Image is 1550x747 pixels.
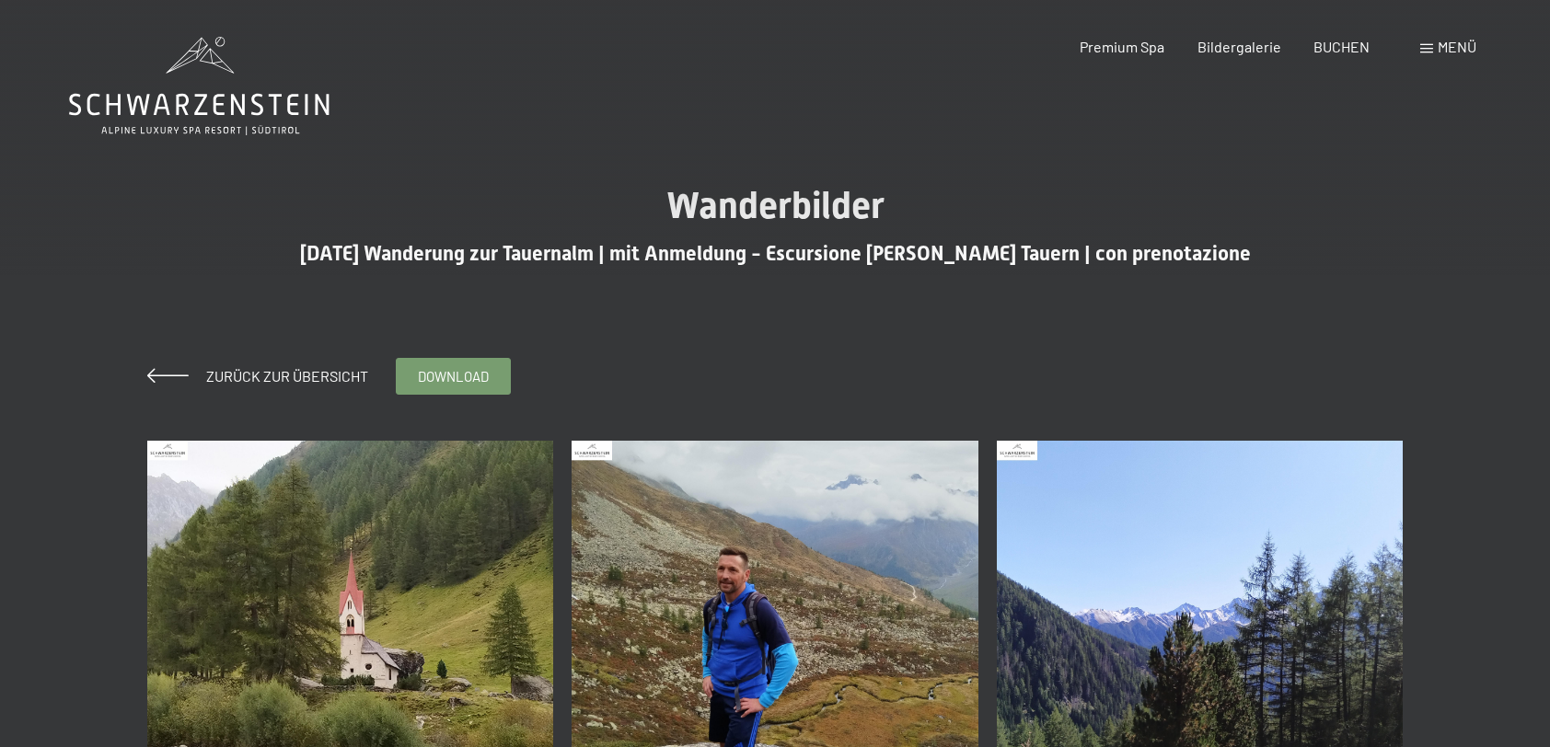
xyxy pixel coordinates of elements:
[418,367,489,386] span: download
[1438,38,1476,55] span: Menü
[666,184,885,227] span: Wanderbilder
[1313,38,1370,55] a: BUCHEN
[147,367,368,385] a: Zurück zur Übersicht
[191,367,368,385] span: Zurück zur Übersicht
[1197,38,1281,55] a: Bildergalerie
[300,242,1251,265] span: [DATE] Wanderung zur Tauernalm | mit Anmeldung - Escursione [PERSON_NAME] Tauern | con prenotazione
[397,359,510,394] a: download
[1080,38,1164,55] a: Premium Spa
